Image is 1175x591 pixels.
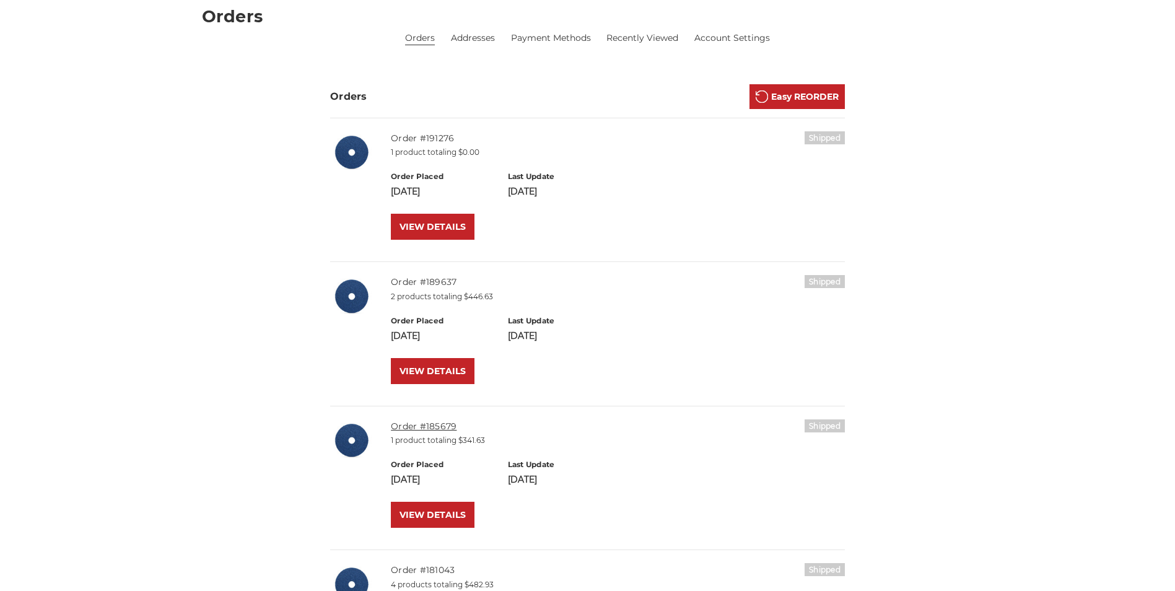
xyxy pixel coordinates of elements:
a: Order #189637 [391,276,456,287]
h6: Order Placed [391,459,494,470]
a: Recently Viewed [606,32,678,45]
a: VIEW DETAILS [391,502,474,528]
h6: Order Placed [391,315,494,326]
a: VIEW DETAILS [391,358,474,384]
a: Order #181043 [391,564,455,576]
a: Easy REORDER [749,84,845,109]
p: 1 product totaling $341.63 [391,435,845,446]
a: Account Settings [694,32,770,45]
h6: Last Update [508,459,611,470]
h6: Shipped [805,419,845,432]
span: [DATE] [391,186,420,197]
p: 4 products totaling $482.93 [391,579,845,590]
a: Payment Methods [511,32,591,45]
span: [DATE] [508,330,537,341]
span: [DATE] [391,474,420,485]
h6: Order Placed [391,171,494,182]
p: 1 product totaling $0.00 [391,147,845,158]
p: 2 products totaling $446.63 [391,291,845,302]
img: 4-1/2" zirc resin fiber disc [330,275,373,318]
h6: Last Update [508,315,611,326]
h6: Shipped [805,275,845,288]
h6: Shipped [805,131,845,144]
span: [DATE] [391,330,420,341]
a: Order #185679 [391,421,456,432]
a: VIEW DETAILS [391,214,474,240]
img: 4-1/2" zirc resin fiber disc [330,131,373,174]
span: [DATE] [508,474,537,485]
a: Order #191276 [391,133,454,144]
h3: Orders [330,89,367,104]
li: Orders [405,32,435,45]
a: Addresses [451,32,495,45]
span: [DATE] [508,186,537,197]
h6: Last Update [508,171,611,182]
h6: Shipped [805,563,845,576]
img: 4-1/2" zirc resin fiber disc [330,419,373,462]
h1: Orders [202,8,974,25]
